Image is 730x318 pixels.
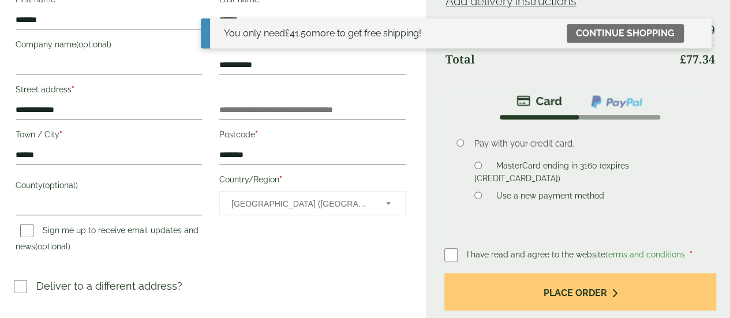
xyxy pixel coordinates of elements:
span: £ [680,51,686,67]
label: Sign me up to receive email updates and news [16,226,199,255]
img: stripe.png [516,94,562,108]
th: VAT [446,16,672,44]
span: I have read and agree to the website [467,250,687,259]
bdi: 77.34 [680,51,715,67]
p: Deliver to a different address? [36,278,182,294]
span: United Kingdom (UK) [231,192,370,216]
a: Continue shopping [567,24,684,43]
input: Sign me up to receive email updates and news(optional) [20,224,33,237]
abbr: required [279,175,282,184]
a: terms and conditions [605,250,685,259]
abbr: required [255,130,258,139]
label: MasterCard ending in 3160 (expires [CREDIT_CARD_DATA]) [474,161,629,186]
img: ppcp-gateway.png [590,94,643,109]
p: Pay with your credit card. [474,137,699,150]
span: £ [285,28,290,39]
button: Place order [444,273,716,310]
label: Street address [16,81,202,101]
div: You only need more to get free shipping! [224,27,421,40]
span: (optional) [43,181,78,190]
span: (optional) [35,242,70,251]
label: County [16,177,202,197]
abbr: required [690,250,692,259]
label: Postcode [219,126,406,146]
span: (optional) [76,40,111,49]
span: Country/Region [219,191,406,215]
label: Country/Region [219,171,406,191]
abbr: required [72,85,74,94]
label: Town / City [16,126,202,146]
th: Total [446,45,672,73]
label: Company name [16,36,202,56]
span: 41.50 [285,28,312,39]
abbr: required [59,130,62,139]
label: Use a new payment method [492,191,609,204]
